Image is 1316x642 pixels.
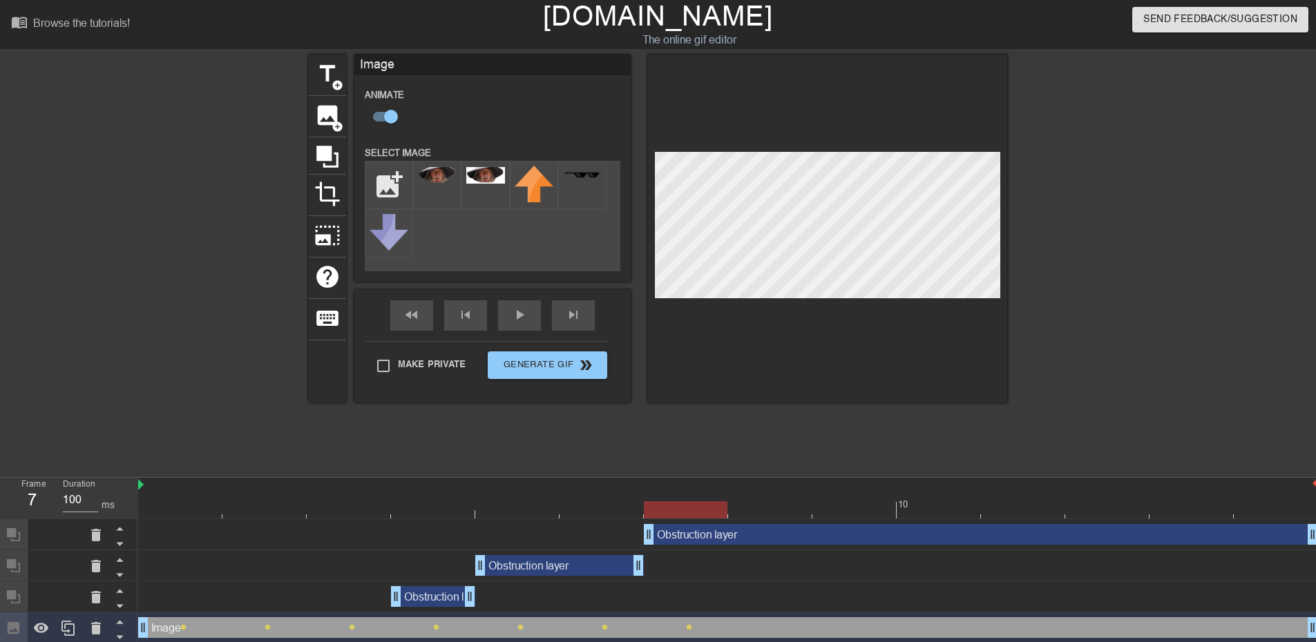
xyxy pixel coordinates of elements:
img: upvote.png [515,166,553,202]
span: drag_handle [642,527,656,541]
span: lens [686,624,692,630]
div: Browse the tutorials! [33,17,131,29]
button: Generate Gif [488,351,607,379]
span: keyboard [314,305,341,331]
span: photo_size_select_large [314,222,341,249]
span: lens [517,624,524,630]
span: lens [265,624,271,630]
span: lens [180,624,187,630]
div: Frame [11,478,53,518]
span: Generate Gif [493,357,602,373]
span: drag_handle [473,558,487,572]
span: title [314,61,341,87]
span: drag_handle [389,590,403,603]
div: Image [354,55,631,75]
div: 10 [898,498,910,512]
span: lens [349,624,355,630]
span: skip_next [565,307,582,323]
span: add_circle [332,79,343,91]
img: 4cLDI-gandalf%20T.jpg [466,167,505,184]
div: 7 [21,488,42,513]
span: skip_previous [457,307,474,323]
span: drag_handle [463,590,477,603]
label: Select Image [365,146,431,160]
span: fast_rewind [403,307,420,323]
label: Animate [365,88,404,102]
span: drag_handle [136,621,150,634]
label: Duration [63,480,95,489]
button: Send Feedback/Suggestion [1132,7,1308,32]
span: double_arrow [578,357,594,373]
span: crop [314,181,341,207]
span: menu_book [11,14,28,30]
span: help [314,264,341,290]
span: lens [602,624,608,630]
div: ms [102,498,115,512]
img: deal-with-it.png [563,171,602,179]
div: The online gif editor [446,31,933,48]
a: Browse the tutorials! [11,14,131,35]
span: drag_handle [631,558,645,572]
span: add_circle [332,121,343,133]
img: GaL4o-gandalf%20T.png [418,167,457,184]
span: Send Feedback/Suggestion [1143,11,1297,28]
span: image [314,102,341,128]
img: downvote.png [370,214,408,251]
span: Make Private [398,358,466,372]
span: play_arrow [511,307,528,323]
a: [DOMAIN_NAME] [543,1,773,32]
span: lens [433,624,439,630]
